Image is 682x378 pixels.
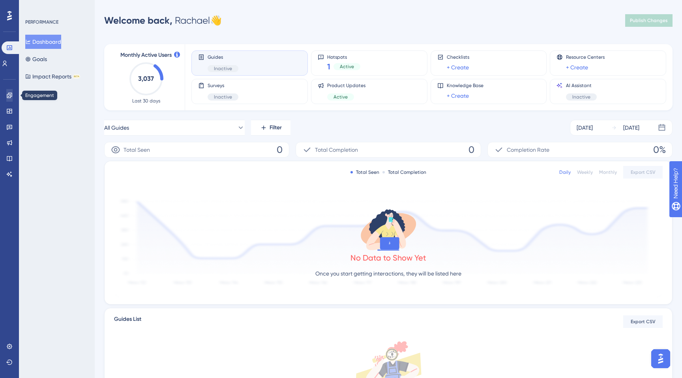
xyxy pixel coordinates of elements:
[577,123,593,132] div: [DATE]
[25,52,47,66] button: Goals
[340,63,354,70] span: Active
[19,2,49,11] span: Need Help?
[566,82,597,89] span: AI Assistant
[327,61,330,72] span: 1
[382,169,426,175] div: Total Completion
[124,145,150,155] span: Total Seen
[566,54,605,60] span: Resource Centers
[208,82,238,89] span: Surveys
[625,14,673,27] button: Publish Changes
[138,75,154,82] text: 3,037
[447,54,469,60] span: Checklists
[114,315,141,329] span: Guides List
[315,145,358,155] span: Total Completion
[73,74,80,78] div: BETA
[507,145,549,155] span: Completion Rate
[653,143,666,156] span: 0%
[315,269,461,278] p: Once you start getting interactions, they will be listed here
[559,169,571,175] div: Daily
[447,82,483,89] span: Knowledge Base
[327,82,365,89] span: Product Updates
[208,54,238,60] span: Guides
[25,69,80,84] button: Impact ReportsBETA
[214,65,232,72] span: Inactive
[270,123,282,132] span: Filter
[132,98,160,104] span: Last 30 days
[577,169,593,175] div: Weekly
[631,169,656,175] span: Export CSV
[599,169,617,175] div: Monthly
[631,318,656,325] span: Export CSV
[630,17,668,24] span: Publish Changes
[447,63,469,72] a: + Create
[25,35,61,49] button: Dashboard
[104,123,129,132] span: All Guides
[334,94,348,100] span: Active
[572,94,590,100] span: Inactive
[25,19,58,25] div: PERFORMANCE
[277,143,283,156] span: 0
[251,120,290,136] button: Filter
[120,50,172,60] span: Monthly Active Users
[447,91,469,101] a: + Create
[104,120,245,136] button: All Guides
[104,15,172,26] span: Welcome back,
[327,54,360,60] span: Hotspots
[623,166,663,179] button: Export CSV
[350,169,379,175] div: Total Seen
[350,252,426,263] div: No Data to Show Yet
[104,14,222,27] div: Rachael 👋
[623,315,663,328] button: Export CSV
[623,123,639,132] div: [DATE]
[566,63,588,72] a: + Create
[214,94,232,100] span: Inactive
[468,143,474,156] span: 0
[649,347,673,371] iframe: UserGuiding AI Assistant Launcher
